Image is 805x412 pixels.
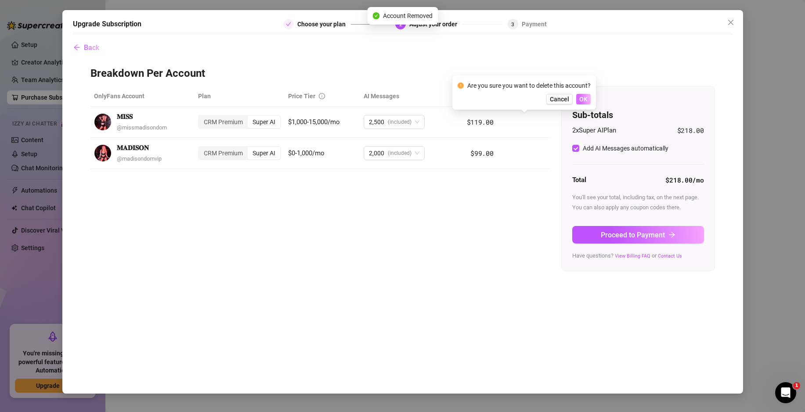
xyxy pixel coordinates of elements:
div: segmented control [198,115,281,129]
span: $99.00 [470,149,493,158]
span: Back [84,43,99,52]
th: AI Messages [360,86,455,107]
div: segmented control [198,146,281,160]
h5: Upgrade Subscription [73,19,141,29]
span: Have questions? or [572,252,682,259]
span: 2,500 [369,115,384,129]
div: Super AI [248,147,280,159]
th: OnlyFans Account [90,86,195,107]
th: Plan [195,86,285,107]
button: Cancel [546,94,573,104]
div: Are you sure you want to delete this account? [467,81,591,90]
div: Adjust your order [409,19,462,29]
div: Choose your plan [297,19,351,29]
span: $1,000-15,000/mo [288,118,340,126]
span: 1 [793,382,800,389]
h3: Breakdown Per Account [90,67,715,81]
div: CRM Premium [199,147,248,159]
button: Back [73,39,100,56]
button: Proceed to Paymentarrow-right [572,226,704,244]
strong: Total [572,176,586,184]
img: avatar.jpg [94,145,111,161]
div: CRM Premium [199,116,248,128]
span: You'll see your total, including tax, on the next page. You can also apply any coupon codes there. [572,194,699,210]
span: @ missmadisondom [117,124,167,131]
span: @ madisondomvip [117,155,162,162]
span: 2 x Super AI Plan [572,125,616,136]
strong: 𝐌𝐈𝐒𝐒 [117,113,133,121]
span: (included) [388,115,412,129]
span: 2,000 [369,147,384,160]
span: Price Tier [288,93,315,100]
span: arrow-right [668,231,675,238]
span: OK [579,96,588,103]
span: check-circle [372,12,379,19]
h4: Sub-totals [572,109,704,121]
span: check [286,21,291,27]
img: avatar.jpg [94,114,111,130]
span: 2 [399,21,402,28]
span: Close [724,19,738,26]
strong: 𝐌𝐀𝐃𝐈𝐒𝐎𝐍 [117,144,149,152]
span: exclamation-circle [458,82,464,89]
span: (included) [388,147,412,160]
iframe: Intercom live chat [775,382,796,403]
span: $218.00 [677,125,704,136]
div: Payment [522,19,547,29]
div: Add AI Messages automatically [583,143,668,153]
span: close [727,19,734,26]
span: info-circle [319,93,325,99]
button: OK [576,94,591,104]
span: 3 [511,21,514,28]
span: $119.00 [467,118,494,126]
span: Account Removed [383,11,433,21]
button: Close [724,15,738,29]
a: Contact Us [658,253,682,259]
span: $0-1,000/mo [288,149,325,157]
span: arrow-left [73,44,80,51]
div: Super AI [248,116,280,128]
strong: $218.00 /mo [665,176,704,184]
span: Cancel [550,96,569,103]
a: View Billing FAQ [615,253,650,259]
span: Proceed to Payment [601,231,665,239]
